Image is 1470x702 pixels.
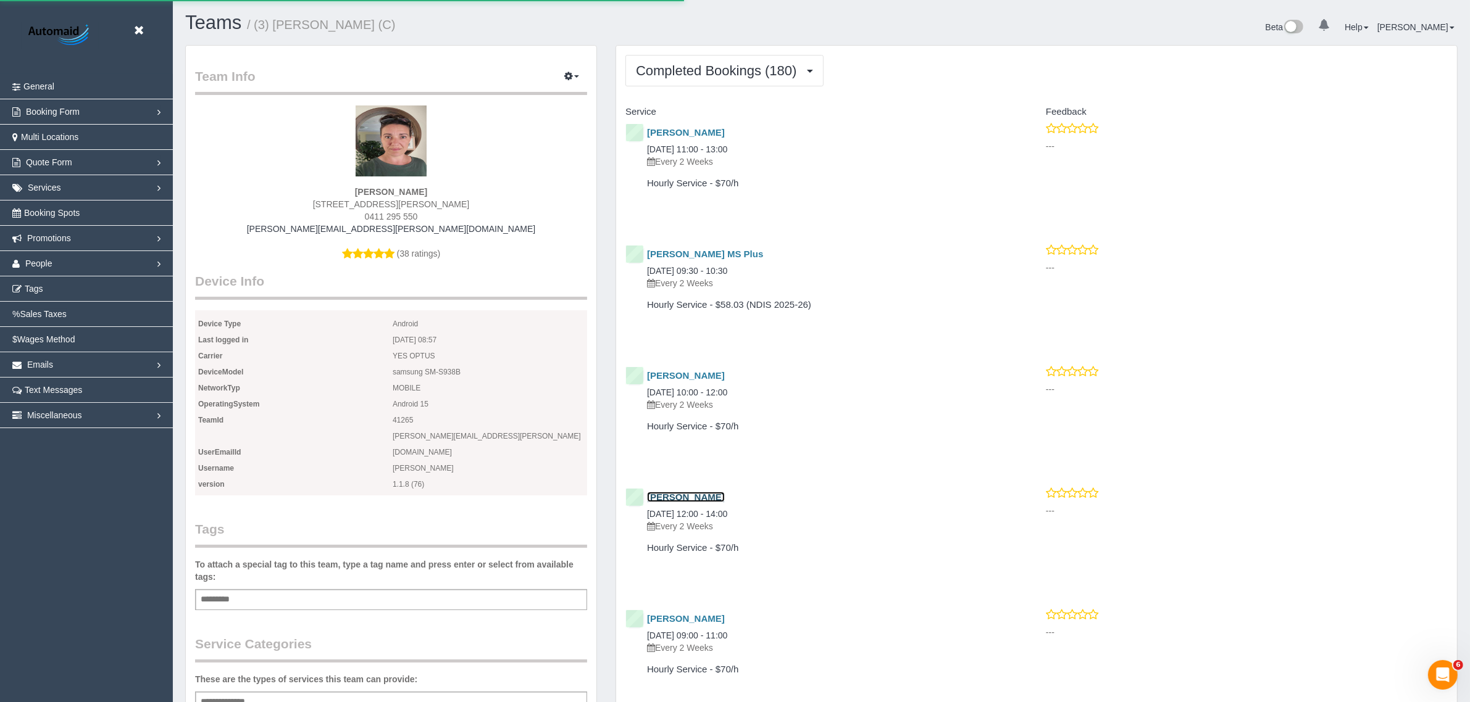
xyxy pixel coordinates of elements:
small: / (3) [PERSON_NAME] (C) [247,18,396,31]
h4: Service [625,107,1027,117]
span: Booking Form [26,107,80,117]
b: TeamId [198,416,223,424]
span: Completed Bookings (180) [636,63,803,78]
span: 0411 295 550 [365,212,418,221]
div: (38 ratings) [195,105,587,272]
b: DeviceModel [198,368,243,376]
a: [DATE] 11:00 - 13:00 [647,144,727,154]
button: Completed Bookings (180) [625,55,824,86]
span: 41265 [393,412,587,428]
a: [PERSON_NAME] [647,370,725,381]
legend: Team Info [195,67,587,95]
a: [DATE] 09:00 - 11:00 [647,630,727,640]
a: [DATE] 12:00 - 14:00 [647,509,727,519]
a: [PERSON_NAME] [647,613,725,624]
span: Miscellaneous [27,410,82,420]
h4: Hourly Service - $70/h [647,421,1009,432]
b: Username [198,464,234,473]
span: MOBILE [393,380,587,396]
a: Teams [185,12,241,33]
span: Quote Form [26,157,72,167]
a: [PERSON_NAME] [647,492,725,502]
h4: Hourly Service - $70/h [647,664,1009,675]
h4: Hourly Service - $70/h [647,543,1009,553]
p: Every 2 Weeks [647,398,1009,411]
p: --- [1046,505,1448,517]
span: General [23,81,54,91]
p: --- [1046,140,1448,152]
span: Android [393,316,587,332]
a: [PERSON_NAME] [647,127,725,138]
p: Every 2 Weeks [647,520,1009,532]
span: Multi Locations [21,132,78,142]
img: Automaid Logo [22,22,99,49]
strong: [PERSON_NAME] [355,187,427,197]
span: Booking Spots [24,208,80,218]
b: Last logged in [198,336,248,344]
span: [DATE] 08:57 [393,332,587,348]
b: NetworkTyp [198,384,240,392]
h4: Feedback [1046,107,1448,117]
b: Device Type [198,320,241,328]
p: --- [1046,383,1448,395]
a: [DATE] 09:30 - 10:30 [647,266,727,276]
span: [PERSON_NAME] [393,460,587,476]
legend: Service Categories [195,635,587,663]
span: samsung SM-S938B [393,364,587,380]
label: These are the types of services this team can provide: [195,673,417,685]
b: UserEmailId [198,448,241,456]
span: [STREET_ADDRESS][PERSON_NAME] [313,199,470,209]
span: Sales Taxes [20,309,66,319]
span: Text Messages [25,385,82,395]
h4: Hourly Service - $58.03 (NDIS 2025-26) [647,300,1009,310]
img: 3K [356,105,427,176]
span: Tags [25,284,43,294]
a: Help [1345,22,1369,32]
b: OperatingSystem [198,400,259,408]
b: Carrier [198,352,222,360]
iframe: Intercom live chat [1428,660,1458,690]
label: To attach a special tag to this team, type a tag name and press enter or select from available tags: [195,558,587,583]
p: --- [1046,626,1448,638]
a: [DATE] 10:00 - 12:00 [647,387,727,397]
img: New interface [1283,20,1303,36]
a: [PERSON_NAME] MS Plus [647,249,763,259]
span: Emails [27,360,53,370]
span: Wages Method [17,334,75,344]
span: 1.1.8 (76) [393,476,587,492]
a: [PERSON_NAME][EMAIL_ADDRESS][PERSON_NAME][DOMAIN_NAME] [247,224,536,234]
span: [PERSON_NAME][EMAIL_ADDRESS][PERSON_NAME][DOMAIN_NAME] [393,428,587,460]
b: version [198,480,225,489]
span: Services [28,183,61,192]
p: Every 2 Weeks [647,277,1009,289]
span: 6 [1453,660,1463,670]
span: Promotions [27,233,71,243]
span: YES OPTUS [393,348,587,364]
legend: Tags [195,520,587,548]
span: Android 15 [393,396,587,412]
span: People [25,258,52,268]
p: --- [1046,262,1448,274]
p: Every 2 Weeks [647,642,1009,654]
a: Beta [1266,22,1304,32]
a: [PERSON_NAME] [1377,22,1455,32]
h4: Hourly Service - $70/h [647,178,1009,189]
p: Every 2 Weeks [647,155,1009,168]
